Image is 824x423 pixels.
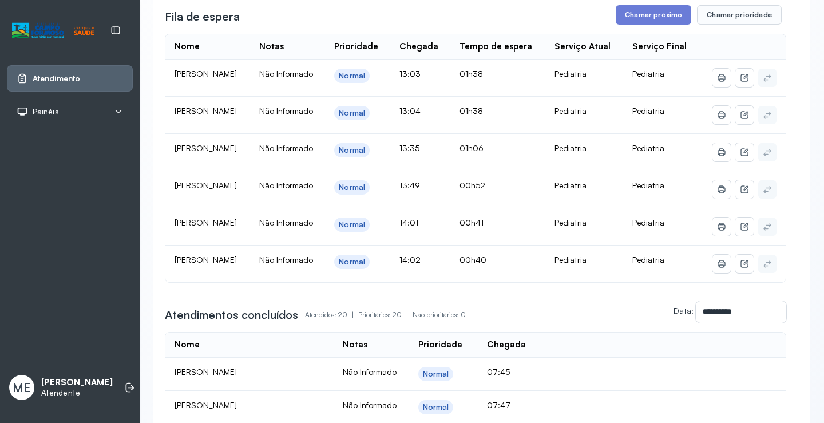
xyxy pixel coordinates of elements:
[352,310,354,319] span: |
[632,255,664,264] span: Pediatria
[175,255,237,264] span: [PERSON_NAME]
[674,306,694,315] label: Data:
[554,41,611,52] div: Serviço Atual
[632,143,664,153] span: Pediatria
[399,218,418,227] span: 14:01
[339,71,365,81] div: Normal
[175,367,237,377] span: [PERSON_NAME]
[399,41,438,52] div: Chegada
[343,400,397,410] span: Não Informado
[406,310,408,319] span: |
[33,107,59,117] span: Painéis
[358,307,413,323] p: Prioritários: 20
[175,143,237,153] span: [PERSON_NAME]
[554,69,614,79] div: Pediatria
[259,180,313,190] span: Não Informado
[616,5,691,25] button: Chamar próximo
[459,255,486,264] span: 00h40
[423,402,449,412] div: Normal
[413,307,466,323] p: Não prioritários: 0
[632,180,664,190] span: Pediatria
[259,255,313,264] span: Não Informado
[339,145,365,155] div: Normal
[343,367,397,377] span: Não Informado
[418,339,462,350] div: Prioridade
[399,106,421,116] span: 13:04
[175,218,237,227] span: [PERSON_NAME]
[399,69,421,78] span: 13:03
[423,369,449,379] div: Normal
[487,367,510,377] span: 07:45
[17,73,123,84] a: Atendimento
[339,220,365,230] div: Normal
[554,255,614,265] div: Pediatria
[175,69,237,78] span: [PERSON_NAME]
[175,106,237,116] span: [PERSON_NAME]
[459,218,484,227] span: 00h41
[459,143,484,153] span: 01h06
[175,41,200,52] div: Nome
[41,377,113,388] p: [PERSON_NAME]
[632,106,664,116] span: Pediatria
[399,255,421,264] span: 14:02
[343,339,367,350] div: Notas
[459,69,483,78] span: 01h38
[259,41,284,52] div: Notas
[259,218,313,227] span: Não Informado
[339,257,365,267] div: Normal
[175,339,200,350] div: Nome
[399,180,420,190] span: 13:49
[33,74,80,84] span: Atendimento
[41,388,113,398] p: Atendente
[487,339,526,350] div: Chegada
[339,108,365,118] div: Normal
[459,180,485,190] span: 00h52
[554,106,614,116] div: Pediatria
[165,307,298,323] h3: Atendimentos concluídos
[305,307,358,323] p: Atendidos: 20
[259,143,313,153] span: Não Informado
[12,21,94,40] img: Logotipo do estabelecimento
[339,183,365,192] div: Normal
[259,106,313,116] span: Não Informado
[259,69,313,78] span: Não Informado
[175,400,237,410] span: [PERSON_NAME]
[459,41,532,52] div: Tempo de espera
[487,400,510,410] span: 07:47
[554,143,614,153] div: Pediatria
[554,180,614,191] div: Pediatria
[632,218,664,227] span: Pediatria
[459,106,483,116] span: 01h38
[554,218,614,228] div: Pediatria
[632,69,664,78] span: Pediatria
[165,9,240,25] h3: Fila de espera
[175,180,237,190] span: [PERSON_NAME]
[399,143,419,153] span: 13:35
[697,5,782,25] button: Chamar prioridade
[632,41,687,52] div: Serviço Final
[334,41,378,52] div: Prioridade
